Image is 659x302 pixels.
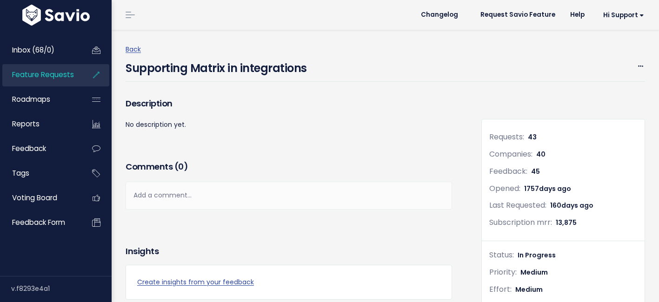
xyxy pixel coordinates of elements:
[561,201,593,210] span: days ago
[126,245,159,258] h3: Insights
[550,201,593,210] span: 160
[2,187,77,209] a: Voting Board
[126,182,452,209] div: Add a comment...
[126,97,452,110] h3: Description
[178,161,184,172] span: 0
[12,45,54,55] span: Inbox (68/0)
[489,149,533,159] span: Companies:
[12,217,65,227] span: Feedback form
[2,64,77,85] a: Feature Requests
[20,5,92,26] img: logo-white.9d6f32f41409.svg
[592,8,652,22] a: Hi Support
[12,168,29,178] span: Tags
[489,131,524,142] span: Requests:
[12,144,46,153] span: Feedback
[2,138,77,159] a: Feedback
[12,94,50,104] span: Roadmaps
[12,119,40,129] span: Reports
[2,89,77,110] a: Roadmaps
[489,200,546,210] span: Last Requested:
[126,160,452,173] h3: Comments ( )
[2,39,77,61] a: Inbox (68/0)
[518,250,556,260] span: In Progress
[489,249,514,260] span: Status:
[126,45,141,54] a: Back
[489,166,527,177] span: Feedback:
[12,193,57,203] span: Voting Board
[524,184,571,193] span: 1757
[489,267,517,277] span: Priority:
[126,55,307,77] h4: Supporting Matrix in integrations
[421,12,458,18] span: Changelog
[11,276,112,301] div: v.f8293e4a1
[556,218,577,227] span: 13,875
[137,276,440,288] a: Create insights from your feedback
[603,12,644,19] span: Hi Support
[531,167,540,176] span: 45
[2,113,77,135] a: Reports
[515,285,543,294] span: Medium
[473,8,563,22] a: Request Savio Feature
[536,150,546,159] span: 40
[2,163,77,184] a: Tags
[563,8,592,22] a: Help
[2,212,77,233] a: Feedback form
[489,183,520,194] span: Opened:
[126,119,452,131] p: No description yet.
[489,217,552,228] span: Subscription mrr:
[528,132,537,142] span: 43
[520,268,548,277] span: Medium
[489,284,512,295] span: Effort:
[539,184,571,193] span: days ago
[12,70,74,79] span: Feature Requests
